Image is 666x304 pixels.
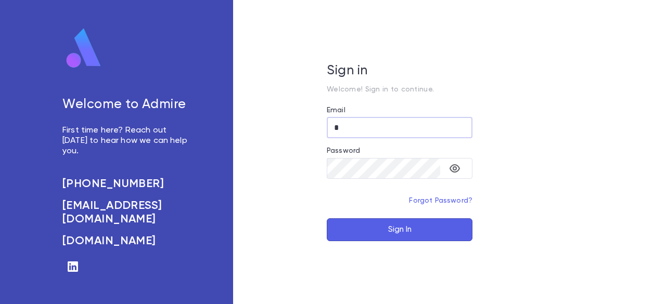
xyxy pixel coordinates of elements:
button: Sign In [327,218,472,241]
h5: Welcome to Admire [62,97,191,113]
p: First time here? Reach out [DATE] to hear how we can help you. [62,125,191,156]
a: Forgot Password? [409,197,472,204]
h5: Sign in [327,63,472,79]
label: Password [327,147,360,155]
p: Welcome! Sign in to continue. [327,85,472,94]
label: Email [327,106,345,114]
a: [PHONE_NUMBER] [62,177,191,191]
a: [EMAIL_ADDRESS][DOMAIN_NAME] [62,199,191,226]
a: [DOMAIN_NAME] [62,234,191,248]
button: toggle password visibility [444,158,465,179]
img: logo [62,28,105,69]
